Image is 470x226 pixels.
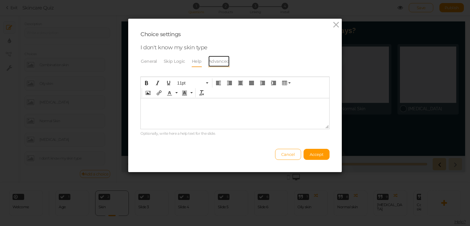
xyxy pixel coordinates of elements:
[174,78,211,88] div: Font Sizes
[177,80,205,86] span: 11pt
[246,78,257,88] div: Justify
[141,98,329,129] iframe: Rich Text Area. Press ALT-F9 for menu. Press ALT-F10 for toolbar. Press ALT-0 for help
[140,44,330,51] div: I don't know my skin type
[310,152,323,157] span: Accept
[257,78,268,88] div: Decrease indent
[154,88,164,97] div: Insert/edit link
[275,149,301,160] button: Cancel
[140,131,216,136] span: Optionally, write here a help text for the slide.
[163,78,174,88] div: Underline
[281,152,295,157] span: Cancel
[143,88,153,97] div: Insert/edit image
[224,78,235,88] div: Align right
[287,85,335,90] div: [MEDICAL_DATA]
[141,78,152,88] div: Bold
[213,78,224,88] div: Align left
[163,55,185,67] a: Skip Logic
[17,85,65,90] div: Combination skin
[279,78,293,88] div: Table
[140,55,157,67] a: General
[268,78,279,88] div: Increase indent
[152,85,200,90] div: [MEDICAL_DATA]
[140,31,181,38] span: Choice settings
[180,88,194,97] div: Background color
[196,88,207,97] div: Clear formatting
[208,55,230,67] a: Advanced
[235,78,246,88] div: Align center
[165,88,179,97] div: Text color
[192,55,202,67] a: Help
[219,85,267,90] div: Normal Skin
[304,149,330,160] button: Accept
[85,85,133,90] div: Oily skin
[152,78,163,88] div: Italic
[110,5,234,13] strong: How does your skin feel most days?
